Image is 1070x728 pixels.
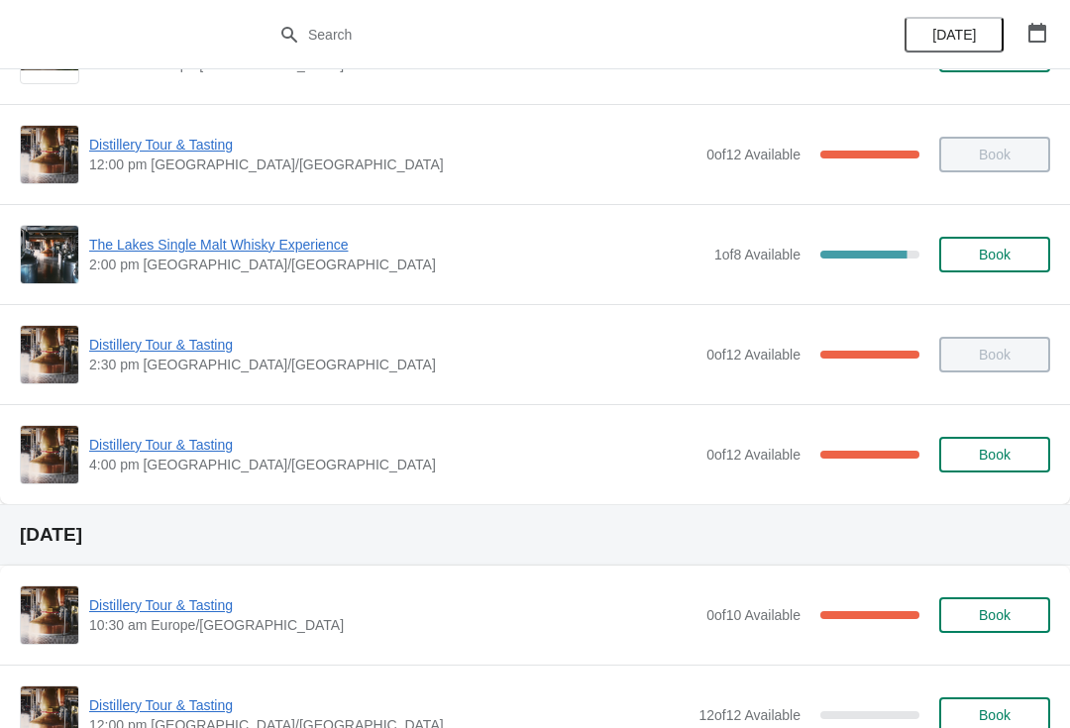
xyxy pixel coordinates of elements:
img: Distillery Tour & Tasting | | 10:30 am Europe/London [21,586,78,644]
span: Distillery Tour & Tasting [89,695,689,715]
button: [DATE] [905,17,1004,52]
span: 2:00 pm [GEOGRAPHIC_DATA]/[GEOGRAPHIC_DATA] [89,255,704,274]
span: 0 of 12 Available [706,347,801,363]
span: [DATE] [932,27,976,43]
input: Search [307,17,802,52]
span: Book [979,447,1011,463]
span: Book [979,707,1011,723]
button: Book [939,237,1050,272]
img: The Lakes Single Malt Whisky Experience | | 2:00 pm Europe/London [21,226,78,283]
span: 12 of 12 Available [698,707,801,723]
span: Distillery Tour & Tasting [89,335,696,355]
button: Book [939,597,1050,633]
img: Distillery Tour & Tasting | | 4:00 pm Europe/London [21,426,78,483]
span: 1 of 8 Available [714,247,801,262]
span: Book [979,607,1011,623]
span: 4:00 pm [GEOGRAPHIC_DATA]/[GEOGRAPHIC_DATA] [89,455,696,474]
span: 2:30 pm [GEOGRAPHIC_DATA]/[GEOGRAPHIC_DATA] [89,355,696,374]
h2: [DATE] [20,525,1050,545]
span: The Lakes Single Malt Whisky Experience [89,235,704,255]
span: Distillery Tour & Tasting [89,135,696,155]
button: Book [939,437,1050,472]
span: Book [979,247,1011,262]
span: 12:00 pm [GEOGRAPHIC_DATA]/[GEOGRAPHIC_DATA] [89,155,696,174]
span: 0 of 12 Available [706,147,801,162]
span: 0 of 12 Available [706,447,801,463]
img: Distillery Tour & Tasting | | 2:30 pm Europe/London [21,326,78,383]
img: Distillery Tour & Tasting | | 12:00 pm Europe/London [21,126,78,183]
span: 10:30 am Europe/[GEOGRAPHIC_DATA] [89,615,696,635]
span: Distillery Tour & Tasting [89,595,696,615]
span: 0 of 10 Available [706,607,801,623]
span: Distillery Tour & Tasting [89,435,696,455]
